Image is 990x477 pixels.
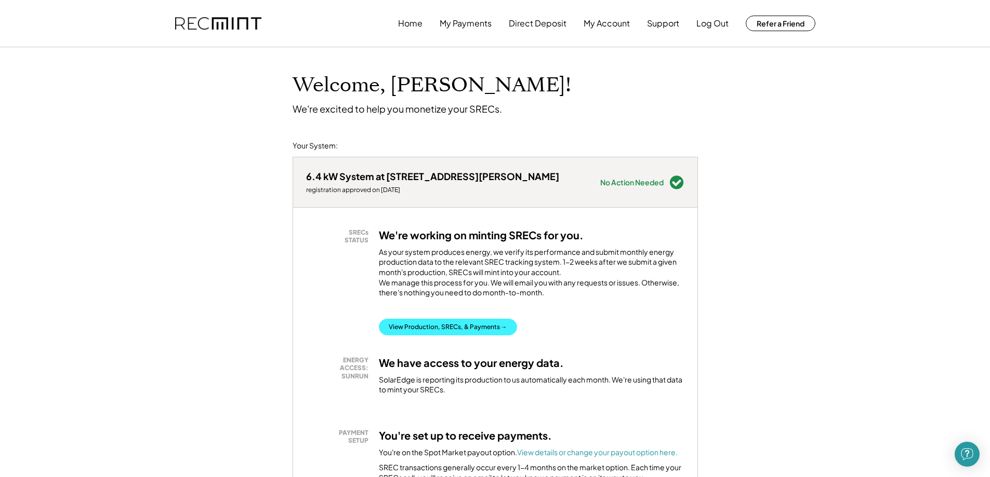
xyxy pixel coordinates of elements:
[398,13,423,34] button: Home
[647,13,679,34] button: Support
[293,103,502,115] div: We're excited to help you monetize your SRECs.
[600,179,664,186] div: No Action Needed
[379,319,517,335] button: View Production, SRECs, & Payments →
[584,13,630,34] button: My Account
[379,247,684,303] div: As your system produces energy, we verify its performance and submit monthly energy production da...
[293,141,338,151] div: Your System:
[293,73,571,98] h1: Welcome, [PERSON_NAME]!
[509,13,566,34] button: Direct Deposit
[379,447,678,458] div: You're on the Spot Market payout option.
[379,375,684,395] div: SolarEdge is reporting its production to us automatically each month. We're using that data to mi...
[517,447,678,457] a: View details or change your payout option here.
[306,170,559,182] div: 6.4 kW System at [STREET_ADDRESS][PERSON_NAME]
[175,17,261,30] img: recmint-logotype%403x.png
[955,442,980,467] div: Open Intercom Messenger
[379,228,584,242] h3: We're working on minting SRECs for you.
[311,356,368,380] div: ENERGY ACCESS: SUNRUN
[379,356,564,370] h3: We have access to your energy data.
[696,13,729,34] button: Log Out
[306,186,559,194] div: registration approved on [DATE]
[311,228,368,244] div: SRECs STATUS
[746,16,815,31] button: Refer a Friend
[440,13,492,34] button: My Payments
[311,429,368,445] div: PAYMENT SETUP
[379,429,552,442] h3: You're set up to receive payments.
